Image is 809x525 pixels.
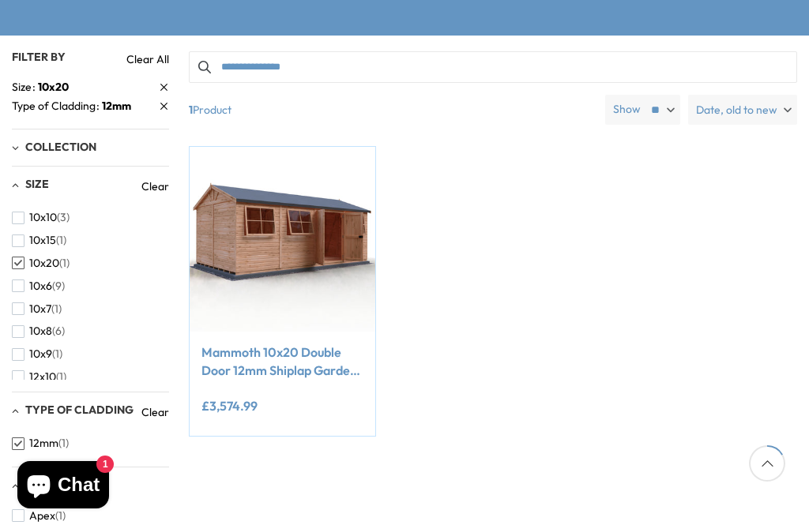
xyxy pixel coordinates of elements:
button: 10x20 [12,252,70,275]
span: 10x7 [29,302,51,316]
span: Product [182,95,599,125]
button: 12x10 [12,366,66,388]
label: Date, old to new [688,95,797,125]
span: (6) [52,324,65,338]
span: 12x10 [29,370,56,384]
span: Date, old to new [696,95,777,125]
span: Type of Cladding [12,98,102,114]
span: Collection [25,140,96,154]
a: Clear All [126,51,169,67]
span: 12mm [102,99,131,113]
span: Size [12,79,38,96]
span: (1) [56,234,66,247]
a: Clear [141,404,169,420]
span: (1) [55,509,66,523]
span: (1) [52,347,62,361]
b: 1 [189,95,193,125]
span: Filter By [12,50,66,64]
span: 10x20 [38,80,69,94]
span: 12mm [29,437,58,450]
span: 10x6 [29,279,52,293]
button: 10x15 [12,229,66,252]
span: Type of Cladding [25,403,134,417]
span: (1) [58,437,69,450]
a: Mammoth 10x20 Double Door 12mm Shiplap Garden Shed [201,343,363,379]
span: 10x15 [29,234,56,247]
button: 10x7 [12,298,62,321]
span: 10x8 [29,324,52,338]
span: 10x9 [29,347,52,361]
span: (9) [52,279,65,293]
button: 12mm [12,432,69,455]
span: Apex [29,509,55,523]
a: Clear [141,178,169,194]
span: 10x10 [29,211,57,224]
button: 10x9 [12,343,62,366]
span: (1) [59,257,70,270]
span: (3) [57,211,70,224]
button: 10x8 [12,320,65,343]
span: Size [25,177,49,191]
ins: £3,574.99 [201,399,258,412]
button: 10x10 [12,206,70,229]
button: 10x6 [12,275,65,298]
span: (1) [51,302,62,316]
input: Search products [189,51,797,83]
label: Show [613,102,641,118]
span: 10x20 [29,257,59,270]
span: (1) [56,370,66,384]
inbox-online-store-chat: Shopify online store chat [13,461,114,512]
